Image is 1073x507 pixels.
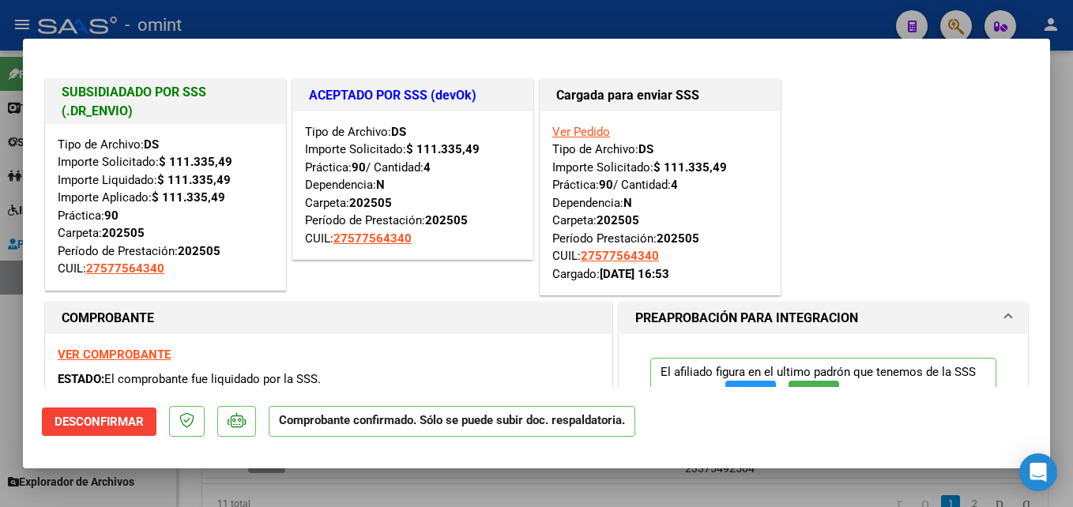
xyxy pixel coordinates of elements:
[425,213,468,227] strong: 202505
[653,160,727,175] strong: $ 111.335,49
[619,302,1027,334] mat-expansion-panel-header: PREAPROBACIÓN PARA INTEGRACION
[671,178,678,192] strong: 4
[58,347,171,362] a: VER COMPROBANTE
[104,208,119,223] strong: 90
[597,213,639,227] strong: 202505
[86,261,164,276] span: 27577564340
[157,173,231,187] strong: $ 111.335,49
[638,142,653,156] strong: DS
[552,123,768,284] div: Tipo de Archivo: Importe Solicitado: Práctica: / Cantidad: Dependencia: Carpeta: Período Prestaci...
[623,196,632,210] strong: N
[104,372,321,386] span: El comprobante fue liquidado por la SSS.
[58,136,273,278] div: Tipo de Archivo: Importe Solicitado: Importe Liquidado: Importe Aplicado: Práctica: Carpeta: Perí...
[349,196,392,210] strong: 202505
[406,142,480,156] strong: $ 111.335,49
[62,83,269,121] h1: SUBSIDIADADO POR SSS (.DR_ENVIO)
[424,160,431,175] strong: 4
[144,137,159,152] strong: DS
[1019,453,1057,491] div: Open Intercom Messenger
[352,160,366,175] strong: 90
[152,190,225,205] strong: $ 111.335,49
[376,178,385,192] strong: N
[269,406,635,437] p: Comprobante confirmado. Sólo se puede subir doc. respaldatoria.
[581,249,659,263] span: 27577564340
[55,415,144,429] span: Desconfirmar
[789,381,839,410] button: SSS
[552,125,610,139] a: Ver Pedido
[62,310,154,325] strong: COMPROBANTE
[102,226,145,240] strong: 202505
[391,125,406,139] strong: DS
[725,381,776,410] button: FTP
[178,244,220,258] strong: 202505
[333,231,412,246] span: 27577564340
[599,178,613,192] strong: 90
[42,407,156,436] button: Desconfirmar
[657,231,699,246] strong: 202505
[650,358,996,417] p: El afiliado figura en el ultimo padrón que tenemos de la SSS de
[635,309,858,328] h1: PREAPROBACIÓN PARA INTEGRACION
[556,86,764,105] h1: Cargada para enviar SSS
[309,86,517,105] h1: ACEPTADO POR SSS (devOk)
[159,155,232,169] strong: $ 111.335,49
[58,372,104,386] span: ESTADO:
[305,123,521,248] div: Tipo de Archivo: Importe Solicitado: Práctica: / Cantidad: Dependencia: Carpeta: Período de Prest...
[600,267,669,281] strong: [DATE] 16:53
